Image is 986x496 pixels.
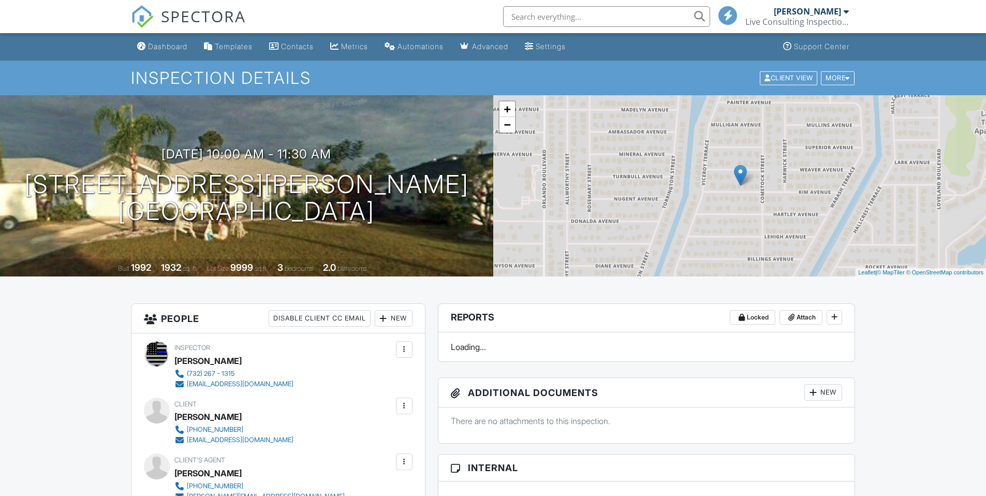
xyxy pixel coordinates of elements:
[794,42,849,51] div: Support Center
[906,269,983,275] a: © OpenStreetMap contributors
[161,5,246,27] span: SPECTORA
[187,482,243,490] div: [PHONE_NUMBER]
[174,409,242,425] div: [PERSON_NAME]
[161,262,181,273] div: 1932
[187,426,243,434] div: [PHONE_NUMBER]
[174,379,293,389] a: [EMAIL_ADDRESS][DOMAIN_NAME]
[131,14,246,36] a: SPECTORA
[174,481,345,491] a: [PHONE_NUMBER]
[255,265,268,272] span: sq.ft.
[398,42,444,51] div: Automations
[207,265,229,272] span: Lot Size
[438,455,855,482] h3: Internal
[745,17,849,27] div: Live Consulting Inspections
[281,42,314,51] div: Contacts
[131,262,151,273] div: 1992
[148,42,187,51] div: Dashboard
[503,6,710,27] input: Search everything...
[856,268,986,277] div: |
[187,380,293,388] div: [EMAIL_ADDRESS][DOMAIN_NAME]
[438,378,855,407] h3: Additional Documents
[24,171,469,226] h1: [STREET_ADDRESS][PERSON_NAME] [GEOGRAPHIC_DATA]
[200,37,257,56] a: Templates
[472,42,508,51] div: Advanced
[174,369,293,379] a: (732) 267 - 1315
[779,37,853,56] a: Support Center
[131,304,425,333] h3: People
[877,269,905,275] a: © MapTiler
[521,37,570,56] a: Settings
[536,42,566,51] div: Settings
[183,265,197,272] span: sq. ft.
[269,310,371,327] div: Disable Client CC Email
[774,6,841,17] div: [PERSON_NAME]
[341,42,368,51] div: Metrics
[499,101,515,117] a: Zoom in
[174,435,293,445] a: [EMAIL_ADDRESS][DOMAIN_NAME]
[804,384,842,401] div: New
[323,262,336,273] div: 2.0
[499,117,515,133] a: Zoom out
[326,37,372,56] a: Metrics
[230,262,253,273] div: 9999
[821,71,855,85] div: More
[133,37,192,56] a: Dashboard
[174,425,293,435] a: [PHONE_NUMBER]
[215,42,253,51] div: Templates
[759,74,820,81] a: Client View
[380,37,448,56] a: Automations (Basic)
[161,147,331,161] h3: [DATE] 10:00 am - 11:30 am
[760,71,817,85] div: Client View
[118,265,129,272] span: Built
[174,400,197,408] span: Client
[174,465,242,481] a: [PERSON_NAME]
[131,69,856,87] h1: Inspection Details
[337,265,367,272] span: bathrooms
[375,310,413,327] div: New
[174,456,225,464] span: Client's Agent
[174,344,210,352] span: Inspector
[285,265,313,272] span: bedrooms
[131,5,154,28] img: The Best Home Inspection Software - Spectora
[187,370,234,378] div: (732) 267 - 1315
[451,415,843,427] p: There are no attachments to this inspection.
[265,37,318,56] a: Contacts
[187,436,293,444] div: [EMAIL_ADDRESS][DOMAIN_NAME]
[456,37,512,56] a: Advanced
[858,269,875,275] a: Leaflet
[174,353,242,369] div: [PERSON_NAME]
[277,262,283,273] div: 3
